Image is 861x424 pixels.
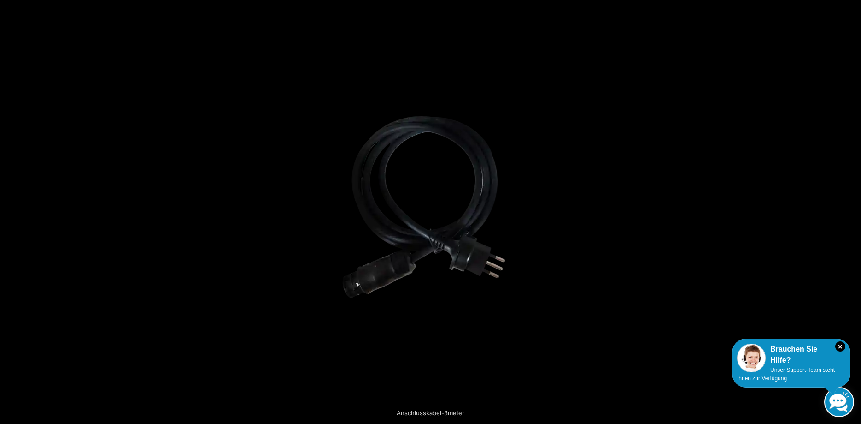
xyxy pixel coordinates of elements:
i: Schließen [835,341,845,352]
div: Brauchen Sie Hilfe? [737,344,845,366]
img: Customer service [737,344,766,372]
span: Unser Support-Team steht Ihnen zur Verfügung [737,367,835,382]
div: Anschlusskabel-3meter [334,404,527,422]
img: Anschlusskabel-3meter [331,79,530,345]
